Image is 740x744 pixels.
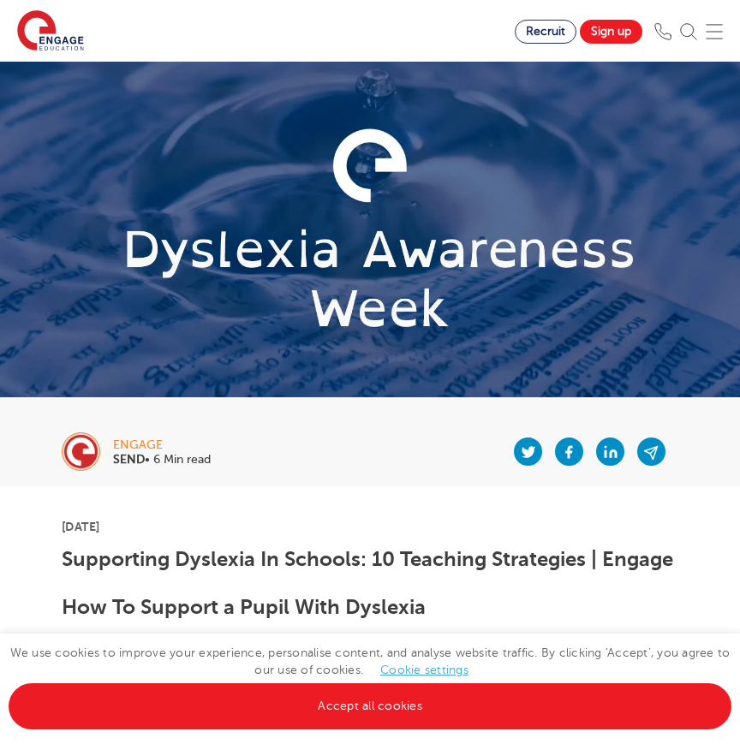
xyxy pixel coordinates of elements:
b: SEND [113,453,145,466]
b: How To Support a Pupil With Dyslexia [62,595,426,619]
div: engage [113,439,211,451]
h1: Supporting Dyslexia In Schools: 10 Teaching Strategies | Engage [62,548,678,570]
img: Engage Education [17,10,84,53]
a: Sign up [580,20,642,44]
span: Recruit [526,25,565,38]
a: Cookie settings [380,664,468,676]
img: Search [680,23,697,40]
img: Phone [654,23,671,40]
a: Recruit [515,20,576,44]
p: [DATE] [62,521,678,533]
img: Mobile Menu [706,23,723,40]
p: • 6 Min read [113,454,211,466]
span: We use cookies to improve your experience, personalise content, and analyse website traffic. By c... [9,646,731,712]
a: Accept all cookies [9,683,731,729]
